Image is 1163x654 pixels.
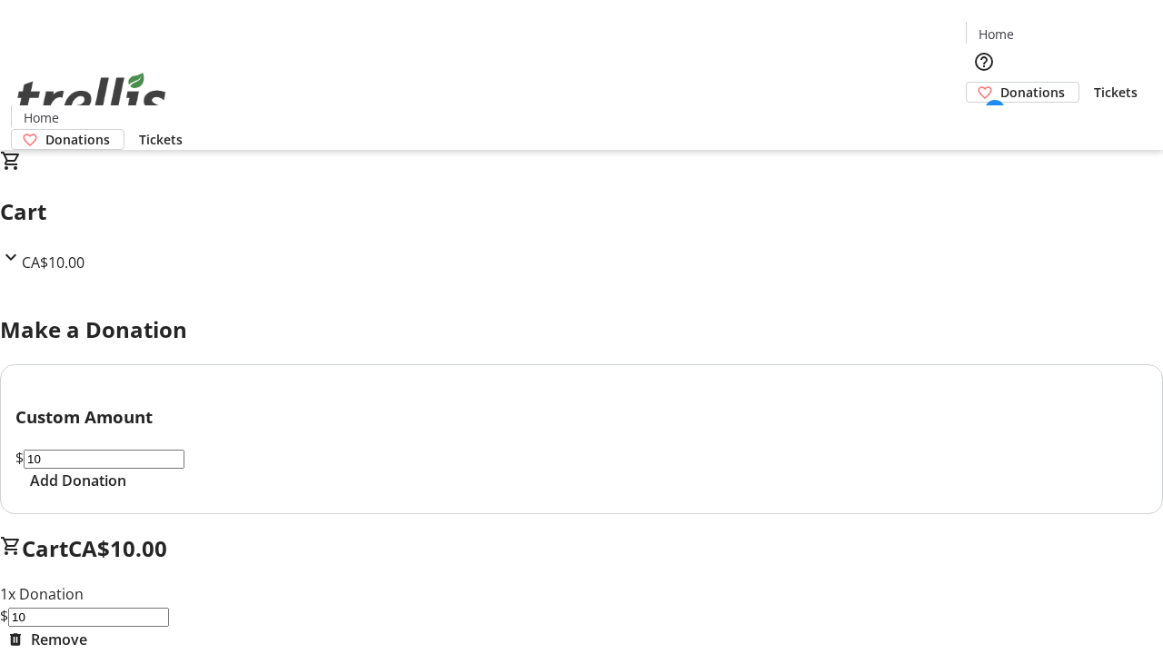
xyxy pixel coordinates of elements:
a: Donations [966,82,1079,103]
span: Donations [1000,83,1065,102]
span: CA$10.00 [22,253,84,272]
span: Remove [31,629,87,650]
button: Add Donation [15,470,141,491]
span: Add Donation [30,470,126,491]
span: Home [24,108,59,127]
span: Home [979,25,1014,44]
img: Orient E2E Organization Bl9wGeQ9no's Logo [11,53,173,144]
input: Donation Amount [24,450,184,469]
a: Home [12,108,70,127]
h3: Custom Amount [15,404,1148,430]
button: Cart [966,103,1002,139]
span: Tickets [1094,83,1138,102]
input: Donation Amount [8,608,169,627]
span: CA$10.00 [68,533,167,563]
a: Home [967,25,1025,44]
a: Tickets [1079,83,1152,102]
span: $ [15,448,24,468]
button: Help [966,44,1002,80]
span: Donations [45,130,110,149]
a: Donations [11,129,124,150]
a: Tickets [124,130,197,149]
span: Tickets [139,130,183,149]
